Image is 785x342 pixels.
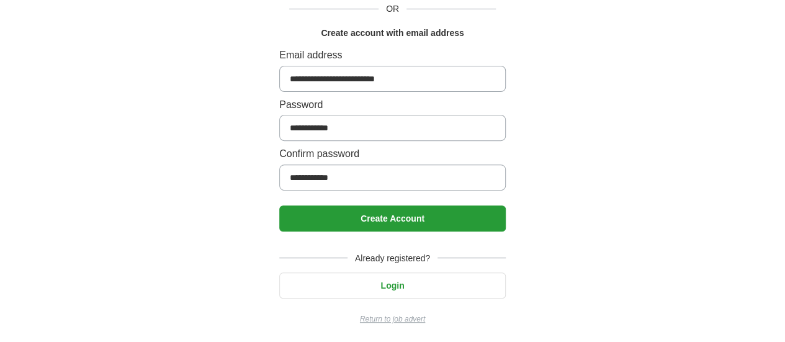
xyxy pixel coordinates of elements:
a: Login [279,281,506,290]
span: Already registered? [348,251,437,265]
button: Login [279,272,506,299]
h1: Create account with email address [321,26,464,40]
label: Password [279,97,506,113]
a: Return to job advert [279,313,506,325]
label: Email address [279,47,506,63]
button: Create Account [279,205,506,232]
span: OR [379,2,406,16]
label: Confirm password [279,146,506,162]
